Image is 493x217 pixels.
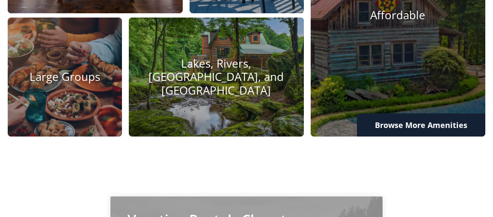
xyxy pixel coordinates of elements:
[129,18,304,137] a: Lakes, Rivers, [GEOGRAPHIC_DATA], and [GEOGRAPHIC_DATA]
[357,113,485,137] a: Browse More Amenities
[311,9,486,22] h4: Affordable
[8,18,122,137] a: Large Groups
[8,71,122,84] h4: Large Groups
[129,57,304,97] h4: Lakes, Rivers, [GEOGRAPHIC_DATA], and [GEOGRAPHIC_DATA]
